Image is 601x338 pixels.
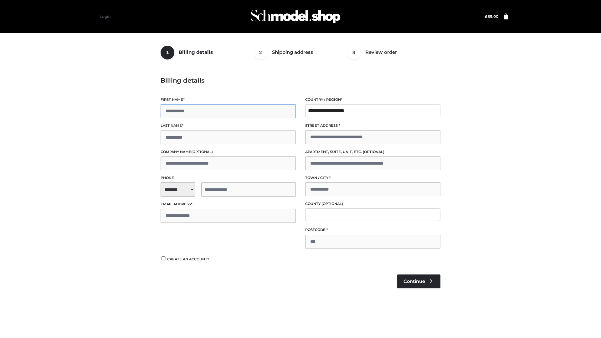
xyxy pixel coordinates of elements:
a: Login [100,14,110,19]
label: County [305,201,440,207]
span: Continue [403,279,425,284]
span: (optional) [321,202,343,206]
span: (optional) [191,150,213,154]
label: Last name [161,123,296,129]
span: Create an account? [167,257,209,261]
img: Schmodel Admin 964 [249,4,342,29]
label: Country / Region [305,97,440,103]
span: £ [485,14,487,19]
label: Town / City [305,175,440,181]
h3: Billing details [161,77,440,84]
label: Postcode [305,227,440,233]
label: Company name [161,149,296,155]
label: Email address [161,201,296,207]
input: Create an account? [161,256,166,260]
bdi: 89.00 [485,14,498,19]
span: (optional) [363,150,384,154]
label: Phone [161,175,296,181]
label: First name [161,97,296,103]
a: £89.00 [485,14,498,19]
label: Apartment, suite, unit, etc. [305,149,440,155]
a: Continue [397,274,440,288]
label: Street address [305,123,440,129]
